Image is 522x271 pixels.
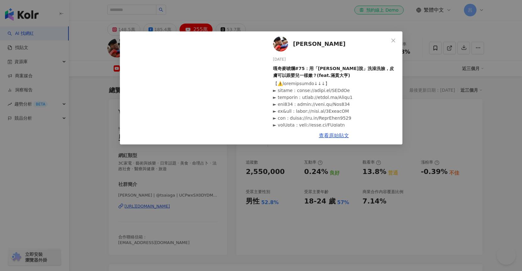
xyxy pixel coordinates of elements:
[293,40,346,48] span: [PERSON_NAME]
[273,57,397,62] div: [DATE]
[387,34,400,47] button: Close
[120,31,263,144] iframe: YouTube video player
[273,36,389,51] a: KOL Avatar[PERSON_NAME]
[273,65,397,79] div: 嘎奇麥唬爛#75：用「[PERSON_NAME]脫」洗澡洗臉，皮膚可以跟嬰兒一樣嫩？(feat.滿貫大亨)
[391,38,396,43] span: close
[319,133,349,138] a: 查看原始貼文
[273,36,288,51] img: KOL Avatar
